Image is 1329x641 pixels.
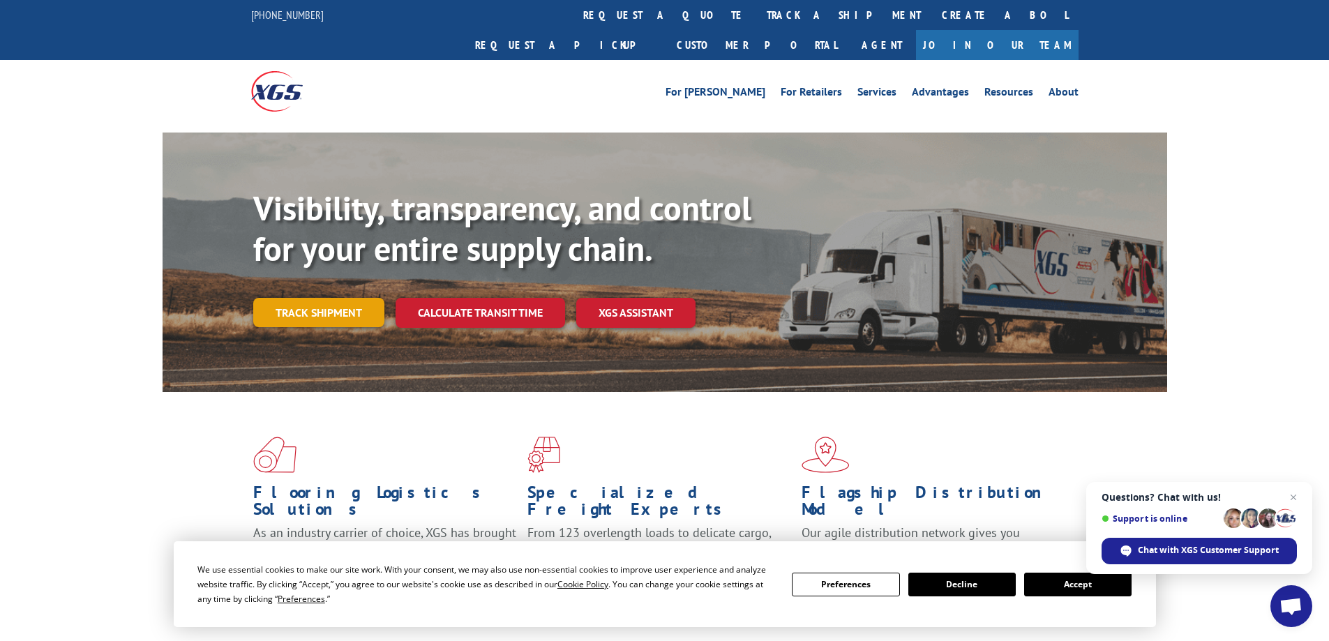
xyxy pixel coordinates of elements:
b: Visibility, transparency, and control for your entire supply chain. [253,186,751,270]
a: Resources [984,86,1033,102]
span: Support is online [1102,513,1219,524]
img: xgs-icon-flagship-distribution-model-red [802,437,850,473]
a: Advantages [912,86,969,102]
h1: Flooring Logistics Solutions [253,484,517,525]
a: XGS ASSISTANT [576,298,696,328]
button: Decline [908,573,1016,596]
p: From 123 overlength loads to delicate cargo, our experienced staff knows the best way to move you... [527,525,791,587]
a: [PHONE_NUMBER] [251,8,324,22]
h1: Specialized Freight Experts [527,484,791,525]
a: Track shipment [253,298,384,327]
span: Chat with XGS Customer Support [1102,538,1297,564]
a: Agent [848,30,916,60]
a: For [PERSON_NAME] [666,86,765,102]
a: Customer Portal [666,30,848,60]
img: xgs-icon-focused-on-flooring-red [527,437,560,473]
span: As an industry carrier of choice, XGS has brought innovation and dedication to flooring logistics... [253,525,516,574]
div: We use essential cookies to make our site work. With your consent, we may also use non-essential ... [197,562,775,606]
div: Cookie Consent Prompt [174,541,1156,627]
a: Join Our Team [916,30,1079,60]
a: For Retailers [781,86,842,102]
img: xgs-icon-total-supply-chain-intelligence-red [253,437,296,473]
span: Our agile distribution network gives you nationwide inventory management on demand. [802,525,1058,557]
h1: Flagship Distribution Model [802,484,1065,525]
span: Questions? Chat with us! [1102,492,1297,503]
a: Calculate transit time [396,298,565,328]
a: Request a pickup [465,30,666,60]
a: Open chat [1270,585,1312,627]
span: Preferences [278,593,325,605]
span: Chat with XGS Customer Support [1138,544,1279,557]
a: About [1049,86,1079,102]
button: Preferences [792,573,899,596]
span: Cookie Policy [557,578,608,590]
button: Accept [1024,573,1132,596]
a: Services [857,86,896,102]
